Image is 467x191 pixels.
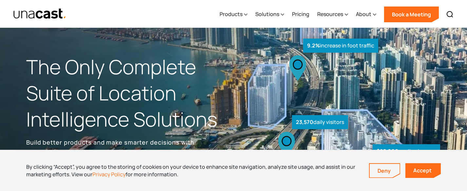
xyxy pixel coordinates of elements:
a: Deny [370,164,400,178]
img: Search icon [446,10,454,18]
strong: $95,000 [377,148,399,155]
p: Build better products and make smarter decisions with real-world location data. [26,137,197,157]
div: Solutions [255,1,284,28]
div: Resources [317,10,343,18]
div: About [356,10,371,18]
div: About [356,1,376,28]
div: median income [373,144,440,158]
a: Book a Meeting [384,7,439,22]
strong: 23,570 [296,118,313,126]
strong: 9.2% [307,42,320,49]
div: By clicking “Accept”, you agree to the storing of cookies on your device to enhance site navigati... [26,163,359,178]
div: increase in foot traffic [303,39,378,53]
div: Products [220,1,247,28]
a: Accept [405,163,441,178]
div: Solutions [255,10,279,18]
a: Privacy Policy [92,171,126,178]
img: Unacast text logo [13,8,67,20]
h1: The Only Complete Suite of Location Intelligence Solutions [26,54,234,132]
a: home [13,8,67,20]
div: Resources [317,1,348,28]
a: Pricing [292,1,309,28]
div: Products [220,10,243,18]
div: daily visitors [292,115,348,129]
